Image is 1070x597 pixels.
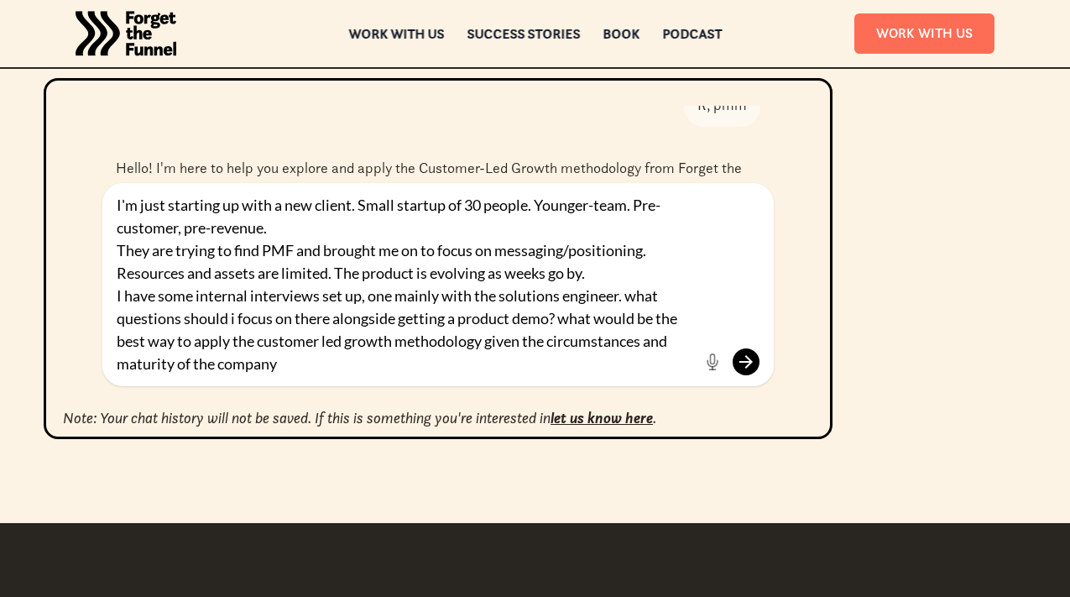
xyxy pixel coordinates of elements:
[662,28,722,39] a: Podcast
[551,408,653,427] a: let us know here
[697,94,747,116] p: R, pmm
[653,408,656,427] em: .
[854,13,994,53] a: Work With Us
[117,194,692,375] textarea: I'm just starting up with a new client. Small startup of 30 people. Younger-team. Pre-customer, p...
[348,28,444,39] a: Work with us
[116,157,760,246] p: Hello! I'm here to help you explore and apply the Customer-Led Growth methodology from Forget the...
[603,28,639,39] a: Book
[63,408,551,427] em: Note: Your chat history will not be saved. If this is something you're interested in
[467,28,580,39] a: Success Stories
